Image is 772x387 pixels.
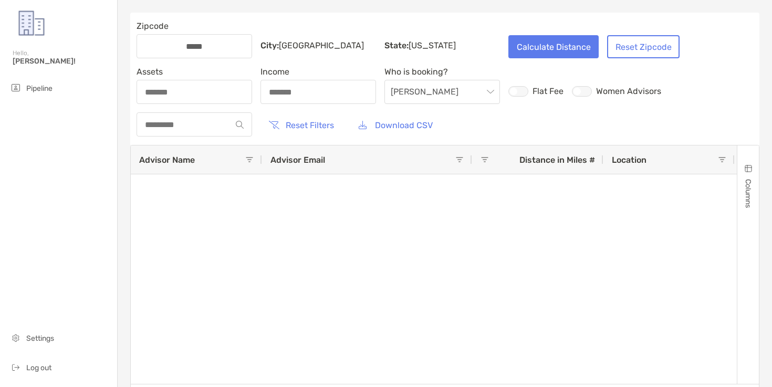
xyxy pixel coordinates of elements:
[260,113,342,137] button: Reset Filters
[26,363,51,372] span: Log out
[26,334,54,343] span: Settings
[384,41,500,50] p: [US_STATE]
[508,35,599,58] button: Calculate Distance
[260,67,376,77] span: Income
[9,331,22,344] img: settings icon
[137,88,252,97] input: Assets
[572,86,661,97] label: Women Advisors
[13,4,50,42] img: Zoe Logo
[9,361,22,373] img: logout icon
[508,86,564,97] label: Flat Fee
[137,21,252,31] span: Zipcode
[391,80,494,103] span: Brendan
[384,40,409,50] b: State:
[384,67,500,77] span: Who is booking?
[744,179,753,208] span: Columns
[236,121,244,129] img: input icon
[26,84,53,93] span: Pipeline
[612,155,646,165] span: Location
[270,155,325,165] span: Advisor Email
[139,155,195,165] span: Advisor Name
[350,113,441,137] button: Download CSV
[9,81,22,94] img: pipeline icon
[13,57,111,66] span: [PERSON_NAME]!
[607,35,680,58] button: Reset Zipcode
[260,41,376,50] p: [GEOGRAPHIC_DATA]
[261,88,375,97] input: Income
[519,155,595,165] span: Distance in Miles #
[137,67,252,77] span: Assets
[260,40,279,50] b: City:
[152,42,236,51] input: Zipcode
